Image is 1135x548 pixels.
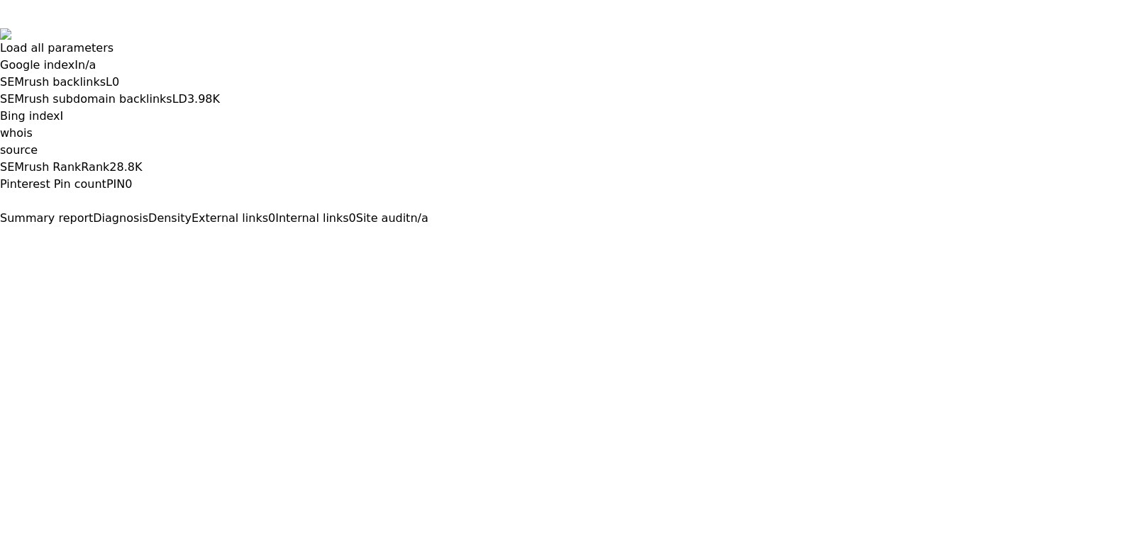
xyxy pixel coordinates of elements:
a: 0 [125,177,132,191]
span: n/a [410,211,428,225]
span: Internal links [275,211,348,225]
span: External links [192,211,268,225]
a: 3.98K [187,92,220,106]
span: Rank [81,160,109,174]
span: Density [148,211,192,225]
a: 28.8K [109,160,142,174]
a: Site auditn/a [356,211,428,225]
span: I [74,58,78,72]
span: I [60,109,64,123]
span: Site audit [356,211,411,225]
a: n/a [78,58,96,72]
span: LD [172,92,187,106]
span: 0 [268,211,275,225]
span: 0 [349,211,356,225]
span: PIN [106,177,125,191]
span: Diagnosis [93,211,148,225]
span: L [106,75,112,89]
a: 0 [112,75,119,89]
